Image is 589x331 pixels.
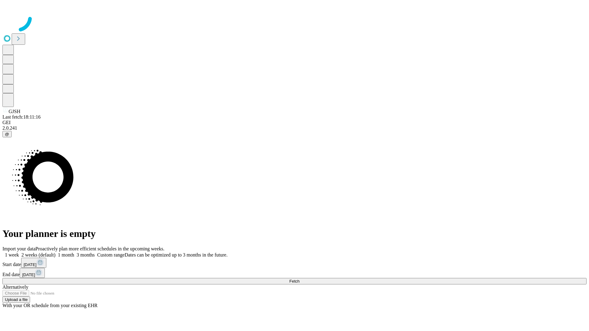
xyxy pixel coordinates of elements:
[21,258,46,268] button: [DATE]
[2,303,98,308] span: With your OR schedule from your existing EHR
[9,109,20,114] span: GJSH
[36,246,164,251] span: Proactively plan more efficient schedules in the upcoming weeks.
[2,120,587,125] div: GEI
[2,131,12,137] button: @
[289,279,299,283] span: Fetch
[77,252,95,257] span: 3 months
[2,268,587,278] div: End date
[2,258,587,268] div: Start date
[58,252,74,257] span: 1 month
[125,252,227,257] span: Dates can be optimized up to 3 months in the future.
[22,272,35,277] span: [DATE]
[5,132,9,136] span: @
[2,284,28,290] span: Alternatively
[2,228,587,239] h1: Your planner is empty
[2,114,40,120] span: Last fetch: 18:11:16
[24,262,37,267] span: [DATE]
[2,246,36,251] span: Import your data
[2,125,587,131] div: 2.0.241
[97,252,125,257] span: Custom range
[2,278,587,284] button: Fetch
[20,268,45,278] button: [DATE]
[5,252,19,257] span: 1 week
[2,296,30,303] button: Upload a file
[21,252,56,257] span: 2 weeks (default)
